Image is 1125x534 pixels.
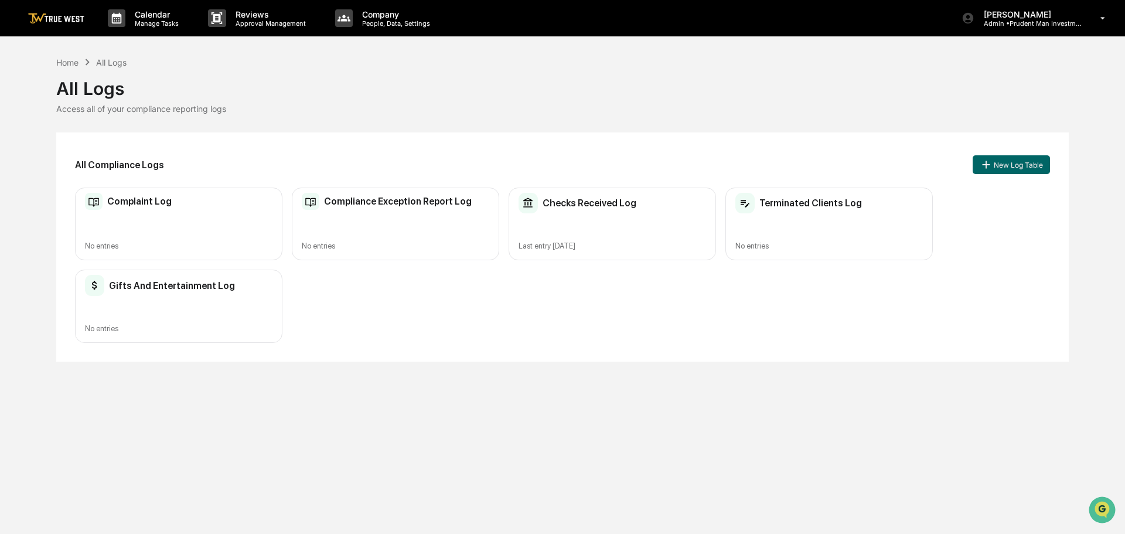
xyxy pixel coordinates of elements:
[974,19,1083,28] p: Admin • Prudent Man Investment Management
[96,57,127,67] div: All Logs
[974,9,1083,19] p: [PERSON_NAME]
[97,148,145,159] span: Attestations
[56,104,1069,114] div: Access all of your compliance reporting logs
[107,196,172,207] h2: Complaint Log
[199,93,213,107] button: Start new chat
[56,69,1069,99] div: All Logs
[543,198,636,209] h2: Checks Received Log
[735,242,923,250] div: No entries
[519,242,706,250] div: Last entry [DATE]
[117,199,142,208] span: Pylon
[85,242,272,250] div: No entries
[40,90,192,101] div: Start new chat
[85,149,94,158] div: 🗄️
[353,19,436,28] p: People, Data, Settings
[125,19,185,28] p: Manage Tasks
[12,171,21,181] div: 🔎
[12,149,21,158] div: 🖐️
[302,193,319,210] img: Compliance Log Table Icon
[324,196,472,207] h2: Compliance Exception Report Log
[973,155,1050,174] button: New Log Table
[109,280,235,291] h2: Gifts And Entertainment Log
[40,101,148,111] div: We're available if you need us!
[80,143,150,164] a: 🗄️Attestations
[28,13,84,24] img: logo
[7,165,79,186] a: 🔎Data Lookup
[83,198,142,208] a: Powered byPylon
[125,9,185,19] p: Calendar
[12,90,33,111] img: 1746055101610-c473b297-6a78-478c-a979-82029cc54cd1
[759,198,862,209] h2: Terminated Clients Log
[85,324,272,333] div: No entries
[12,25,213,43] p: How can we help?
[353,9,436,19] p: Company
[85,193,103,210] img: Compliance Log Table Icon
[23,170,74,182] span: Data Lookup
[1087,495,1119,527] iframe: Open customer support
[226,19,312,28] p: Approval Management
[302,242,489,250] div: No entries
[75,159,164,171] h2: All Compliance Logs
[226,9,312,19] p: Reviews
[7,143,80,164] a: 🖐️Preclearance
[56,57,79,67] div: Home
[23,148,76,159] span: Preclearance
